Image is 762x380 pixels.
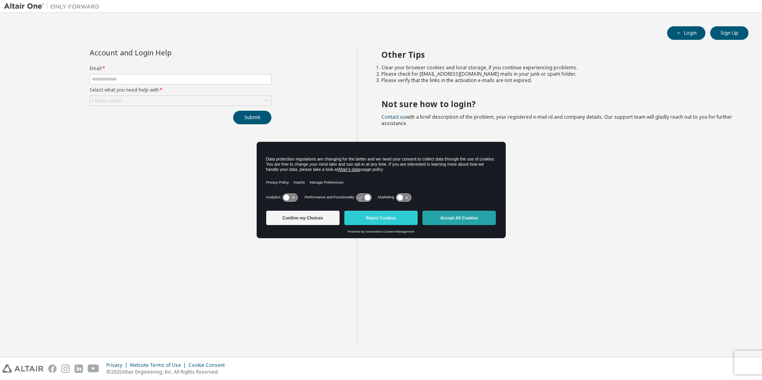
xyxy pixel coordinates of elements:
img: youtube.svg [88,364,99,373]
span: with a brief description of the problem, your registered e-mail id and company details. Our suppo... [381,114,732,127]
img: instagram.svg [61,364,70,373]
p: © 2025 Altair Engineering, Inc. All Rights Reserved. [106,368,230,375]
div: Click to select [92,98,123,104]
img: linkedin.svg [75,364,83,373]
li: Clear your browser cookies and local storage, if you continue experiencing problems. [381,65,735,71]
div: Click to select [90,96,271,106]
button: Submit [233,111,271,124]
div: Privacy [106,362,130,368]
label: Select what you need help with [90,87,271,93]
li: Please verify that the links in the activation e-mails are not expired. [381,77,735,84]
li: Please check for [EMAIL_ADDRESS][DOMAIN_NAME] mails in your junk or spam folder. [381,71,735,77]
h2: Not sure how to login? [381,99,735,109]
h2: Other Tips [381,49,735,60]
button: Login [667,26,705,40]
img: facebook.svg [48,364,57,373]
div: Website Terms of Use [130,362,189,368]
button: Sign Up [710,26,748,40]
div: Cookie Consent [189,362,230,368]
a: Contact us [381,114,406,120]
img: Altair One [4,2,104,10]
div: Account and Login Help [90,49,235,56]
img: altair_logo.svg [2,364,43,373]
label: Email [90,65,271,72]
